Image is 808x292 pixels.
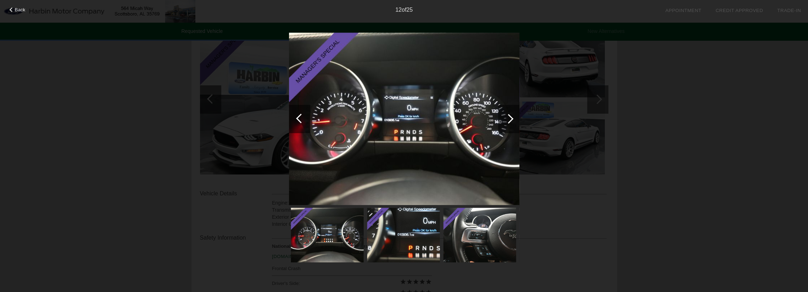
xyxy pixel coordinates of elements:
span: 25 [406,7,413,13]
a: Appointment [665,8,701,13]
img: df02b6c1247d04864a31dbe96bc1a64ax.jpg [291,208,363,262]
a: Credit Approved [715,8,763,13]
img: 672251e6a9ae230edd5a2fbf127c7d8bx.jpg [367,208,440,262]
img: df02b6c1247d04864a31dbe96bc1a64ax.jpg [289,33,519,205]
span: Back [15,7,26,12]
img: fc867bd562cfe0422ae1a61325a98007x.jpg [443,208,516,262]
span: 12 [395,7,402,13]
a: Trade-In [777,8,801,13]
